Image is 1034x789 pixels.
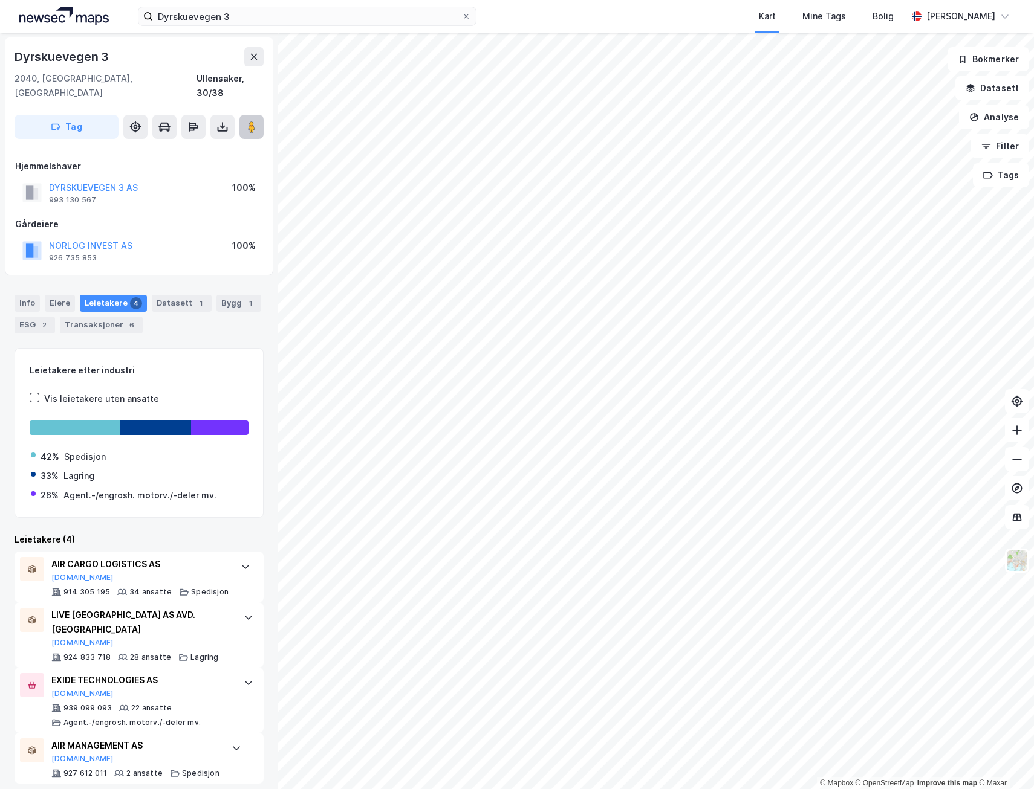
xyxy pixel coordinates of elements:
div: Eiere [45,295,75,312]
div: 6 [126,319,138,331]
div: LIVE [GEOGRAPHIC_DATA] AS AVD. [GEOGRAPHIC_DATA] [51,608,232,637]
div: 914 305 195 [63,587,110,597]
div: Leietakere (4) [15,532,264,547]
button: Bokmerker [948,47,1029,71]
div: 927 612 011 [63,768,107,778]
div: Hjemmelshaver [15,159,263,173]
div: 4 [130,297,142,309]
div: 100% [232,239,256,253]
div: Bygg [216,295,261,312]
div: 2040, [GEOGRAPHIC_DATA], [GEOGRAPHIC_DATA] [15,71,197,100]
div: Transaksjoner [60,317,143,333]
div: [PERSON_NAME] [926,9,995,24]
div: 926 735 853 [49,253,97,263]
div: 22 ansatte [131,703,172,713]
div: Lagring [190,652,218,662]
div: AIR MANAGEMENT AS [51,738,219,753]
div: Vis leietakere uten ansatte [44,391,159,406]
div: 42% [41,449,59,464]
div: Dyrskuevegen 3 [15,47,111,66]
div: Agent.-/engrosh. motorv./-deler mv. [63,718,201,727]
button: Datasett [955,76,1029,100]
div: Ullensaker, 30/38 [197,71,264,100]
div: Leietakere [80,295,147,312]
button: [DOMAIN_NAME] [51,638,114,648]
div: Agent.-/engrosh. motorv./-deler mv. [63,488,216,503]
div: Bolig [873,9,894,24]
div: 33% [41,469,59,483]
a: Improve this map [917,779,977,787]
div: 100% [232,181,256,195]
div: 1 [244,297,256,309]
div: Spedisjon [191,587,229,597]
div: Gårdeiere [15,217,263,231]
div: EXIDE TECHNOLOGIES AS [51,673,232,688]
div: AIR CARGO LOGISTICS AS [51,557,229,572]
div: Kart [759,9,776,24]
div: 924 833 718 [63,652,111,662]
div: 34 ansatte [129,587,172,597]
div: Mine Tags [802,9,846,24]
div: 2 ansatte [126,768,163,778]
img: Z [1006,549,1029,572]
iframe: Chat Widget [974,731,1034,789]
div: 939 099 093 [63,703,112,713]
img: logo.a4113a55bc3d86da70a041830d287a7e.svg [19,7,109,25]
button: [DOMAIN_NAME] [51,689,114,698]
div: 2 [38,319,50,331]
div: Lagring [63,469,94,483]
div: 28 ansatte [130,652,171,662]
div: Datasett [152,295,212,312]
div: Leietakere etter industri [30,363,249,378]
button: Tag [15,115,119,139]
div: 1 [195,297,207,309]
div: 993 130 567 [49,195,96,205]
div: ESG [15,317,55,333]
div: Spedisjon [64,449,106,464]
a: Mapbox [820,779,853,787]
a: OpenStreetMap [856,779,914,787]
input: Søk på adresse, matrikkel, gårdeiere, leietakere eller personer [153,7,461,25]
div: Info [15,295,40,312]
button: Analyse [959,105,1029,129]
button: Tags [973,163,1029,187]
div: Spedisjon [182,768,219,778]
button: [DOMAIN_NAME] [51,573,114,582]
button: Filter [971,134,1029,158]
div: 26% [41,488,59,503]
button: [DOMAIN_NAME] [51,754,114,764]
